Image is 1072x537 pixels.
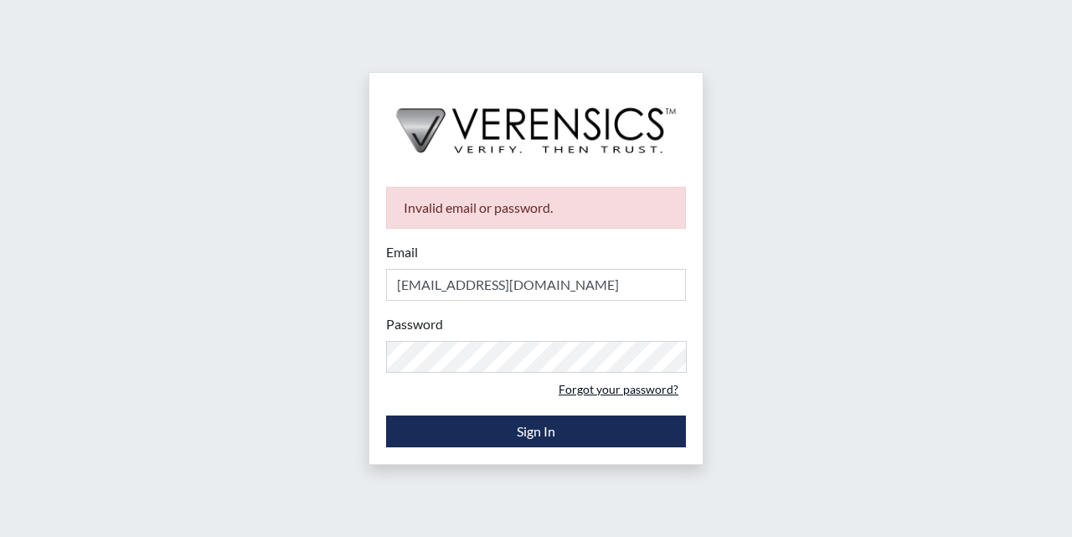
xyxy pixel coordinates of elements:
a: Forgot your password? [551,376,686,402]
div: Invalid email or password. [386,187,686,229]
button: Sign In [386,416,686,447]
label: Email [386,242,418,262]
img: logo-wide-black.2aad4157.png [369,73,703,170]
input: Email [386,269,686,301]
label: Password [386,314,443,334]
